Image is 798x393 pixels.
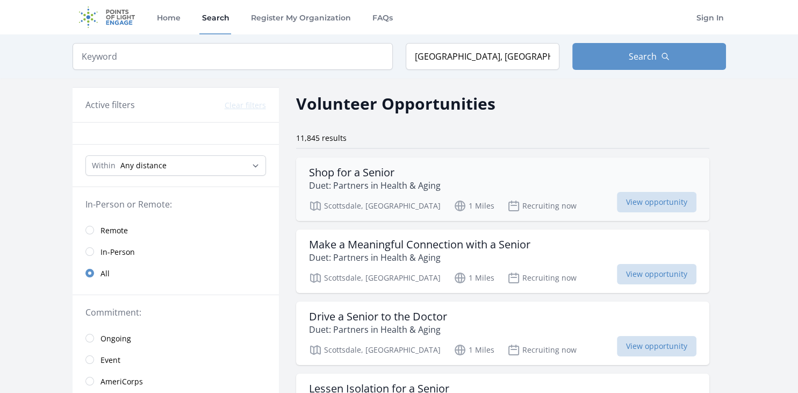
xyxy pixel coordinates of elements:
p: Duet: Partners in Health & Aging [309,323,447,336]
span: Remote [100,225,128,236]
p: Scottsdale, [GEOGRAPHIC_DATA] [309,199,441,212]
p: 1 Miles [454,344,494,356]
legend: In-Person or Remote: [85,198,266,211]
button: Search [572,43,726,70]
span: View opportunity [617,336,696,356]
a: In-Person [73,241,279,262]
h3: Shop for a Senior [309,166,441,179]
p: Recruiting now [507,199,577,212]
span: View opportunity [617,192,696,212]
p: Duet: Partners in Health & Aging [309,251,530,264]
legend: Commitment: [85,306,266,319]
p: Recruiting now [507,344,577,356]
a: Ongoing [73,327,279,349]
span: Event [100,355,120,366]
a: Shop for a Senior Duet: Partners in Health & Aging Scottsdale, [GEOGRAPHIC_DATA] 1 Miles Recruiti... [296,158,709,221]
select: Search Radius [85,155,266,176]
p: 1 Miles [454,271,494,284]
h3: Make a Meaningful Connection with a Senior [309,238,530,251]
span: 11,845 results [296,133,347,143]
p: Recruiting now [507,271,577,284]
span: View opportunity [617,264,696,284]
span: Ongoing [100,333,131,344]
p: Duet: Partners in Health & Aging [309,179,441,192]
button: Clear filters [225,100,266,111]
h2: Volunteer Opportunities [296,91,495,116]
a: All [73,262,279,284]
input: Location [406,43,559,70]
a: AmeriCorps [73,370,279,392]
h3: Active filters [85,98,135,111]
span: Search [629,50,657,63]
p: Scottsdale, [GEOGRAPHIC_DATA] [309,344,441,356]
span: AmeriCorps [100,376,143,387]
a: Remote [73,219,279,241]
p: Scottsdale, [GEOGRAPHIC_DATA] [309,271,441,284]
span: In-Person [100,247,135,258]
p: 1 Miles [454,199,494,212]
a: Drive a Senior to the Doctor Duet: Partners in Health & Aging Scottsdale, [GEOGRAPHIC_DATA] 1 Mil... [296,302,709,365]
input: Keyword [73,43,393,70]
a: Event [73,349,279,370]
a: Make a Meaningful Connection with a Senior Duet: Partners in Health & Aging Scottsdale, [GEOGRAPH... [296,230,709,293]
span: All [100,268,110,279]
h3: Drive a Senior to the Doctor [309,310,447,323]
